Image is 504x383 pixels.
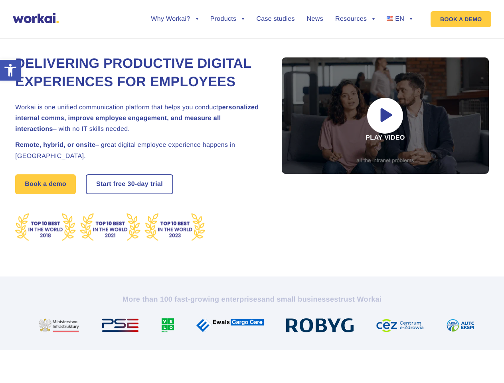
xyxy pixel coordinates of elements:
a: Resources [335,16,375,22]
h2: – great digital employee experience happens in [GEOGRAPHIC_DATA]. [15,140,263,161]
strong: personalized internal comms, improve employee engagement, and measure all interactions [15,104,259,132]
a: Why Workai? [151,16,198,22]
a: Products [210,16,245,22]
h2: More than 100 fast-growing enterprises trust Workai [31,294,474,304]
a: Case studies [256,16,294,22]
h1: Delivering Productive Digital Experiences for Employees [15,55,263,91]
div: Play video [282,57,489,174]
a: Start free30-daytrial [87,175,172,193]
a: News [307,16,323,22]
a: Book a demo [15,174,76,194]
i: and small businesses [261,295,338,303]
strong: Remote, hybrid, or onsite [15,142,95,148]
i: 30-day [127,181,148,188]
h2: Workai is one unified communication platform that helps you conduct – with no IT skills needed. [15,102,263,135]
span: EN [395,16,404,22]
a: BOOK A DEMO [431,11,491,27]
